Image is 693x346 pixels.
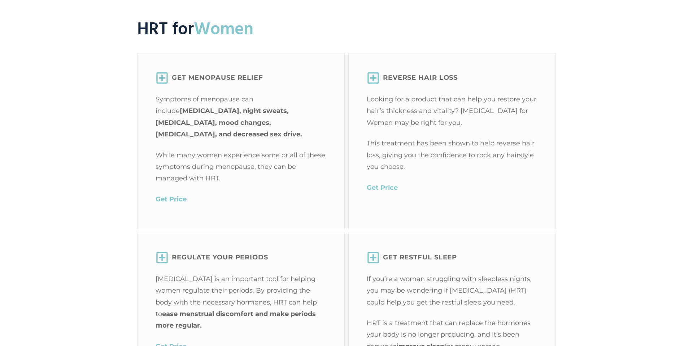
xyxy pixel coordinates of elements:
span: GET Restful Sleep [383,251,457,263]
span: GET Menopause Relief [172,72,263,83]
p: [MEDICAL_DATA] is an important tool for helping women regulate their periods. By providing the bo... [156,273,326,332]
h2: HRT for [137,18,556,42]
p: If you’re a woman struggling with sleepless nights, you may be wondering if [MEDICAL_DATA] (HRT) ... [367,273,537,308]
span: Reverse Hair Loss [383,72,458,83]
strong: ease menstrual discomfort and make periods more regular. [156,310,316,329]
p: Symptoms of menopause can include [156,93,326,140]
p: This treatment has been shown to help reverse hair loss, giving you the confidence to rock any ha... [367,137,537,172]
p: While many women experience some or all of these symptoms during menopause, they can be managed w... [156,149,326,184]
a: Get Price [367,184,398,192]
span: Regulate your Periods [172,251,268,263]
a: Get Price [156,195,187,203]
mark: Women [194,16,253,44]
strong: [MEDICAL_DATA], night sweats, [MEDICAL_DATA], mood changes, [MEDICAL_DATA], and decreased sex drive. [156,107,302,138]
p: Looking for a product that can help you restore your hair’s thickness and vitality? [MEDICAL_DATA... [367,93,537,128]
